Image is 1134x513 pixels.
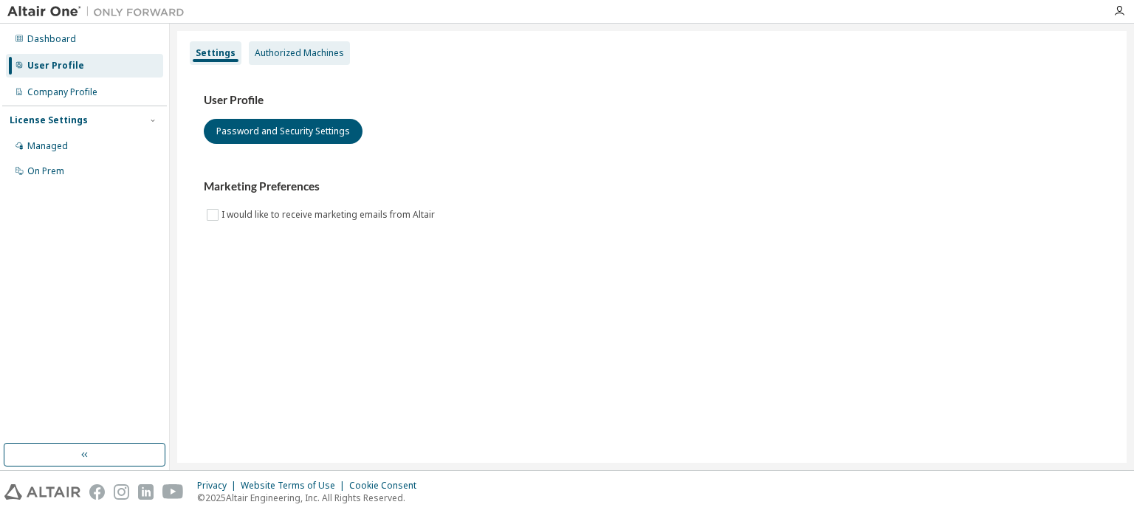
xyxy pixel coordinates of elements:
[197,480,241,492] div: Privacy
[89,484,105,500] img: facebook.svg
[114,484,129,500] img: instagram.svg
[138,484,154,500] img: linkedin.svg
[204,119,362,144] button: Password and Security Settings
[255,47,344,59] div: Authorized Machines
[7,4,192,19] img: Altair One
[162,484,184,500] img: youtube.svg
[241,480,349,492] div: Website Terms of Use
[27,86,97,98] div: Company Profile
[27,140,68,152] div: Managed
[221,206,438,224] label: I would like to receive marketing emails from Altair
[27,33,76,45] div: Dashboard
[204,93,1100,108] h3: User Profile
[349,480,425,492] div: Cookie Consent
[204,179,1100,194] h3: Marketing Preferences
[27,60,84,72] div: User Profile
[10,114,88,126] div: License Settings
[196,47,236,59] div: Settings
[4,484,80,500] img: altair_logo.svg
[197,492,425,504] p: © 2025 Altair Engineering, Inc. All Rights Reserved.
[27,165,64,177] div: On Prem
